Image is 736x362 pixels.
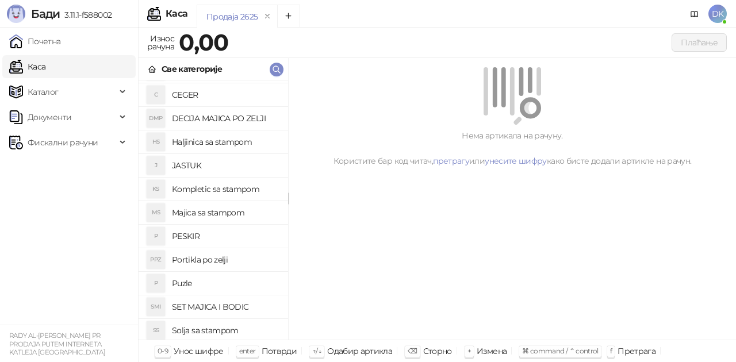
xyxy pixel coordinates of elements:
a: претрагу [433,156,469,166]
button: Плаћање [672,33,727,52]
a: Каса [9,55,45,78]
div: Потврди [262,344,297,359]
div: Унос шифре [174,344,224,359]
div: Нема артикала на рачуну. Користите бар код читач, или како бисте додали артикле на рачун. [302,129,722,167]
h4: DECIJA MAJICA PO ZELJI [172,109,279,128]
button: Add tab [277,5,300,28]
a: унесите шифру [485,156,547,166]
h4: CEGER [172,86,279,104]
h4: SET MAJICA I BODIC [172,298,279,316]
a: Документација [685,5,704,23]
span: ⌘ command / ⌃ control [522,346,599,355]
div: J [147,156,165,175]
div: SMI [147,298,165,316]
span: + [467,346,471,355]
div: Продаја 2625 [206,10,258,23]
span: enter [239,346,256,355]
div: Измена [477,344,507,359]
div: PPZ [147,251,165,269]
span: Фискални рачуни [28,131,98,154]
span: ↑/↓ [312,346,321,355]
div: HS [147,133,165,151]
h4: Kompletic sa stampom [172,180,279,198]
small: RADY AL-[PERSON_NAME] PR PRODAJA PUTEM INTERNETA KATLEJA [GEOGRAPHIC_DATA] [9,332,105,356]
span: DK [708,5,727,23]
div: DMP [147,109,165,128]
img: Logo [7,5,25,23]
div: MS [147,203,165,222]
h4: Majica sa stampom [172,203,279,222]
strong: 0,00 [179,28,228,56]
div: P [147,227,165,245]
div: Каса [166,9,187,18]
div: Претрага [618,344,655,359]
button: remove [260,11,275,21]
div: Сторно [423,344,452,359]
h4: JASTUK [172,156,279,175]
div: grid [139,80,288,340]
a: Почетна [9,30,61,53]
div: KS [147,180,165,198]
span: ⌫ [408,346,417,355]
div: SS [147,321,165,340]
h4: PESKIR [172,227,279,245]
h4: Solja sa stampom [172,321,279,340]
h4: Portikla po zelji [172,251,279,269]
h4: Haljinica sa stampom [172,133,279,151]
span: 3.11.1-f588002 [60,10,112,20]
div: Одабир артикла [327,344,392,359]
div: Износ рачуна [145,31,177,54]
div: P [147,274,165,292]
div: Све категорије [162,63,222,75]
div: C [147,86,165,104]
span: Документи [28,106,71,129]
h4: Puzle [172,274,279,292]
span: Каталог [28,80,59,103]
span: f [610,346,612,355]
span: Бади [31,7,60,21]
span: 0-9 [158,346,168,355]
